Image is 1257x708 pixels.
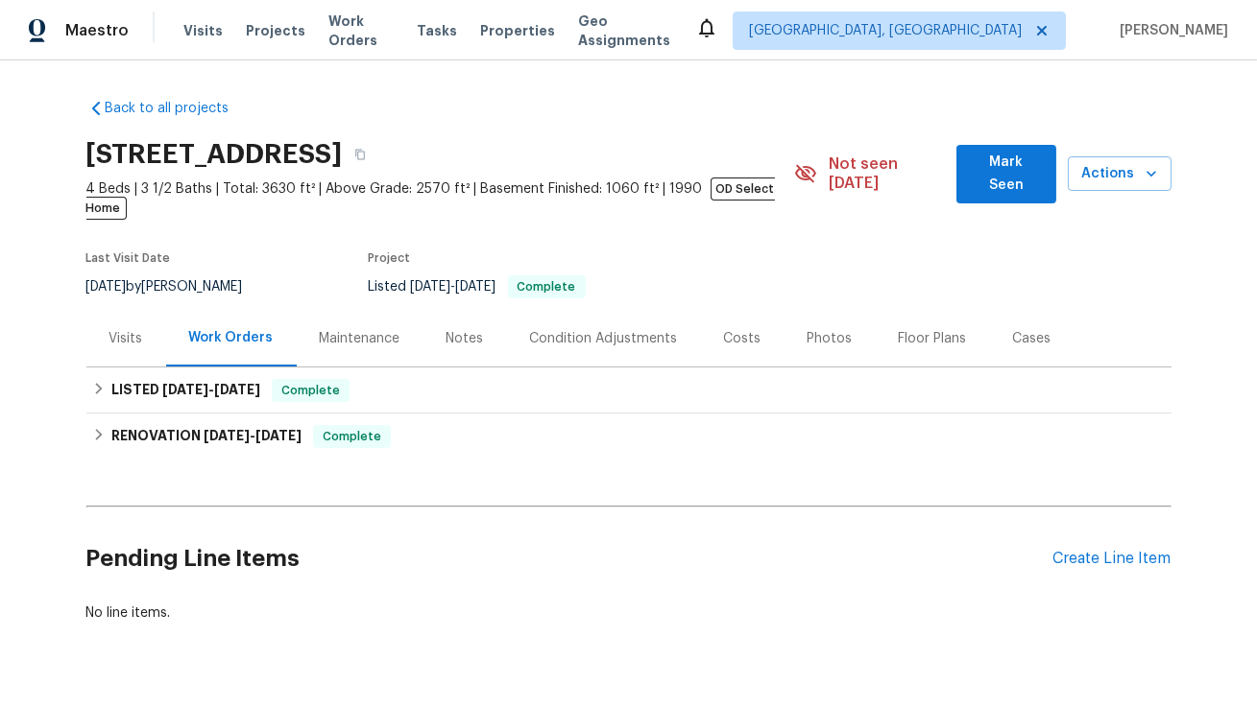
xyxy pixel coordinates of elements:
div: Condition Adjustments [530,329,678,348]
span: 4 Beds | 3 1/2 Baths | Total: 3630 ft² | Above Grade: 2570 ft² | Basement Finished: 1060 ft² | 1990 [86,179,795,218]
div: by [PERSON_NAME] [86,275,266,298]
span: [DATE] [204,429,250,442]
button: Copy Address [343,137,377,172]
span: Complete [274,381,348,400]
div: Cases [1013,329,1052,348]
span: Project [369,252,411,264]
button: Actions [1068,156,1172,192]
span: [DATE] [214,383,260,396]
div: Create Line Item [1053,550,1172,568]
span: Maestro [65,21,129,40]
h2: [STREET_ADDRESS] [86,145,343,164]
span: Complete [510,281,584,293]
span: Tasks [417,24,457,37]
span: [DATE] [411,280,451,294]
div: Work Orders [189,328,274,347]
h6: LISTED [111,379,260,402]
span: Mark Seen [972,151,1040,198]
span: Properties [480,21,555,40]
span: Listed [369,280,586,294]
h2: Pending Line Items [86,514,1053,603]
div: LISTED [DATE]-[DATE]Complete [86,367,1172,413]
span: Actions [1083,162,1156,186]
button: Mark Seen [956,145,1055,203]
span: - [162,383,260,396]
span: Projects [246,21,305,40]
span: [DATE] [456,280,496,294]
div: Maintenance [320,329,400,348]
span: [DATE] [255,429,302,442]
div: Costs [724,329,761,348]
span: [PERSON_NAME] [1112,21,1228,40]
span: Geo Assignments [578,12,672,50]
span: [GEOGRAPHIC_DATA], [GEOGRAPHIC_DATA] [749,21,1022,40]
span: Last Visit Date [86,252,171,264]
span: Not seen [DATE] [829,154,945,193]
h6: RENOVATION [111,425,302,448]
span: Visits [183,21,223,40]
span: OD Select Home [86,177,775,220]
div: RENOVATION [DATE]-[DATE]Complete [86,413,1172,460]
div: Notes [447,329,484,348]
span: - [411,280,496,294]
div: Visits [109,329,143,348]
div: No line items. [86,603,1172,623]
span: Complete [315,427,389,446]
div: Photos [808,329,853,348]
span: [DATE] [162,383,208,396]
span: Work Orders [328,12,394,50]
div: Floor Plans [899,329,967,348]
span: - [204,429,302,442]
a: Back to all projects [86,99,271,118]
span: [DATE] [86,280,127,294]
